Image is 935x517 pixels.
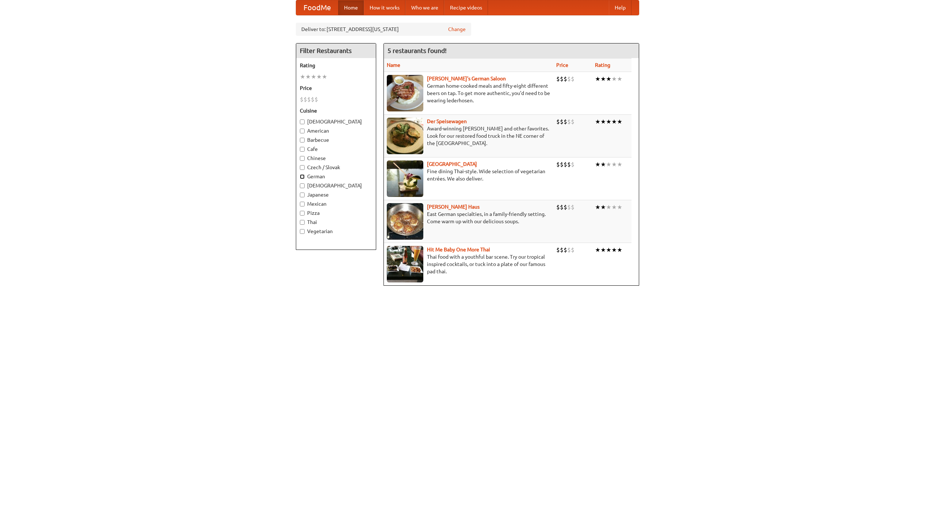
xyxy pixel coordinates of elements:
label: [DEMOGRAPHIC_DATA] [300,118,372,125]
label: Thai [300,218,372,226]
p: East German specialties, in a family-friendly setting. Come warm up with our delicious soups. [387,210,550,225]
ng-pluralize: 5 restaurants found! [388,47,447,54]
label: German [300,173,372,180]
a: [GEOGRAPHIC_DATA] [427,161,477,167]
li: ★ [595,160,600,168]
input: Vegetarian [300,229,305,234]
input: Mexican [300,202,305,206]
p: German home-cooked meals and fifty-eight different beers on tap. To get more authentic, you'd nee... [387,82,550,104]
li: ★ [595,75,600,83]
a: Price [556,62,568,68]
li: $ [556,246,560,254]
label: Mexican [300,200,372,208]
li: $ [564,75,567,83]
label: Czech / Slovak [300,164,372,171]
a: Hit Me Baby One More Thai [427,247,490,252]
li: $ [300,95,304,103]
h5: Price [300,84,372,92]
li: ★ [617,118,622,126]
label: American [300,127,372,134]
input: Japanese [300,193,305,197]
input: [DEMOGRAPHIC_DATA] [300,119,305,124]
li: ★ [606,160,611,168]
li: ★ [600,75,606,83]
a: Help [609,0,631,15]
a: How it works [364,0,405,15]
img: speisewagen.jpg [387,118,423,154]
li: $ [567,75,571,83]
input: Czech / Slovak [300,165,305,170]
input: [DEMOGRAPHIC_DATA] [300,183,305,188]
li: $ [564,203,567,211]
li: $ [564,160,567,168]
img: kohlhaus.jpg [387,203,423,240]
li: ★ [617,203,622,211]
a: FoodMe [296,0,338,15]
li: ★ [600,160,606,168]
p: Award-winning [PERSON_NAME] and other favorites. Look for our restored food truck in the NE corne... [387,125,550,147]
li: $ [567,118,571,126]
li: ★ [617,246,622,254]
label: Cafe [300,145,372,153]
label: Chinese [300,155,372,162]
label: Pizza [300,209,372,217]
input: Chinese [300,156,305,161]
li: $ [571,75,575,83]
a: Who we are [405,0,444,15]
li: $ [556,160,560,168]
li: $ [556,203,560,211]
input: American [300,129,305,133]
div: Deliver to: [STREET_ADDRESS][US_STATE] [296,23,471,36]
li: ★ [611,75,617,83]
li: $ [571,160,575,168]
a: Rating [595,62,610,68]
li: ★ [606,203,611,211]
li: ★ [611,203,617,211]
li: ★ [600,246,606,254]
img: esthers.jpg [387,75,423,111]
label: Vegetarian [300,228,372,235]
li: $ [314,95,318,103]
li: ★ [300,73,305,81]
li: ★ [595,246,600,254]
label: Japanese [300,191,372,198]
a: Change [448,26,466,33]
li: ★ [311,73,316,81]
li: ★ [322,73,327,81]
input: Barbecue [300,138,305,142]
h5: Cuisine [300,107,372,114]
input: Pizza [300,211,305,216]
li: $ [560,203,564,211]
li: $ [556,75,560,83]
li: ★ [617,75,622,83]
li: $ [571,118,575,126]
li: ★ [595,118,600,126]
li: $ [560,118,564,126]
li: ★ [611,118,617,126]
a: [PERSON_NAME] Haus [427,204,480,210]
li: $ [560,246,564,254]
p: Fine dining Thai-style. Wide selection of vegetarian entrées. We also deliver. [387,168,550,182]
li: $ [564,246,567,254]
label: [DEMOGRAPHIC_DATA] [300,182,372,189]
li: $ [311,95,314,103]
li: $ [567,203,571,211]
a: [PERSON_NAME]'s German Saloon [427,76,506,81]
li: $ [556,118,560,126]
li: $ [307,95,311,103]
input: German [300,174,305,179]
a: Der Speisewagen [427,118,467,124]
li: ★ [595,203,600,211]
h5: Rating [300,62,372,69]
li: ★ [611,246,617,254]
li: $ [560,160,564,168]
li: ★ [316,73,322,81]
li: ★ [600,203,606,211]
li: $ [564,118,567,126]
p: Thai food with a youthful bar scene. Try our tropical inspired cocktails, or tuck into a plate of... [387,253,550,275]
